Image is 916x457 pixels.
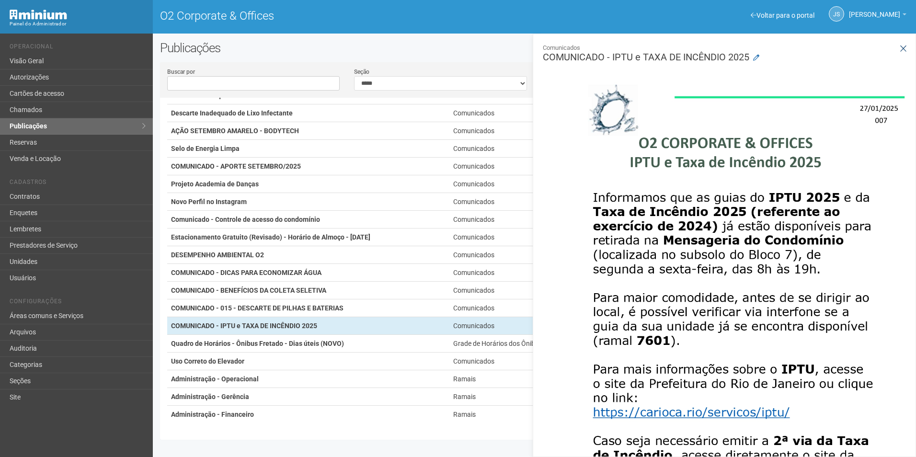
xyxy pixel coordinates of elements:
[171,180,259,188] strong: Projeto Academia de Danças
[171,340,344,347] strong: Quadro de Horários - Ônibus Fretado - Dias úteis (NOVO)
[449,175,581,193] td: Comunicados
[171,109,293,117] strong: Descarte Inadequado de Lixo Infectante
[449,353,581,370] td: Comunicados
[171,216,320,223] strong: Comunicado - Controle de acesso do condomínio
[171,233,370,241] strong: Estacionamento Gratuito (Revisado) - Horário de Almoço - [DATE]
[449,228,581,246] td: Comunicados
[753,53,759,63] a: Modificar
[10,10,67,20] img: Minium
[10,20,146,28] div: Painel do Administrador
[171,375,259,383] strong: Administração - Operacional
[171,251,264,259] strong: DESEMPENHO AMBIENTAL O2
[171,269,321,276] strong: COMUNICADO - DICAS PARA ECONOMIZAR ÁGUA
[449,158,581,175] td: Comunicados
[849,12,906,20] a: [PERSON_NAME]
[10,298,146,308] li: Configurações
[167,68,195,76] label: Buscar por
[160,10,527,22] h1: O2 Corporate & Offices
[171,162,301,170] strong: COMUNICADO - APORTE SETEMBRO/2025
[171,198,247,206] strong: Novo Perfil no Instagram
[449,406,581,423] td: Ramais
[10,179,146,189] li: Cadastros
[171,145,240,152] strong: Selo de Energia Limpa
[449,246,581,264] td: Comunicados
[449,335,581,353] td: Grade de Horários dos Ônibus
[171,286,326,294] strong: COMUNICADO - BENEFÍCIOS DA COLETA SELETIVA
[449,299,581,317] td: Comunicados
[849,1,900,18] span: Jeferson Souza
[829,6,844,22] a: JS
[449,388,581,406] td: Ramais
[543,44,908,52] small: Comunicados
[171,393,249,400] strong: Administração - Gerência
[171,357,244,365] strong: Uso Correto do Elevador
[354,68,369,76] label: Seção
[10,43,146,53] li: Operacional
[171,411,254,418] strong: Administração - Financeiro
[171,322,317,330] strong: COMUNICADO - IPTU e TAXA DE INCÊNDIO 2025
[449,122,581,140] td: Comunicados
[751,11,814,19] a: Voltar para o portal
[449,104,581,122] td: Comunicados
[171,304,343,312] strong: COMUNICADO - 015 - DESCARTE DE PILHAS E BATERIAS
[449,211,581,228] td: Comunicados
[543,44,908,62] h3: COMUNICADO - IPTU e TAXA DE INCÊNDIO 2025
[449,317,581,335] td: Comunicados
[449,193,581,211] td: Comunicados
[449,264,581,282] td: Comunicados
[449,282,581,299] td: Comunicados
[449,140,581,158] td: Comunicados
[171,127,299,135] strong: AÇÃO SETEMBRO AMARELO - BODYTECH
[449,370,581,388] td: Ramais
[160,41,464,55] h2: Publicações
